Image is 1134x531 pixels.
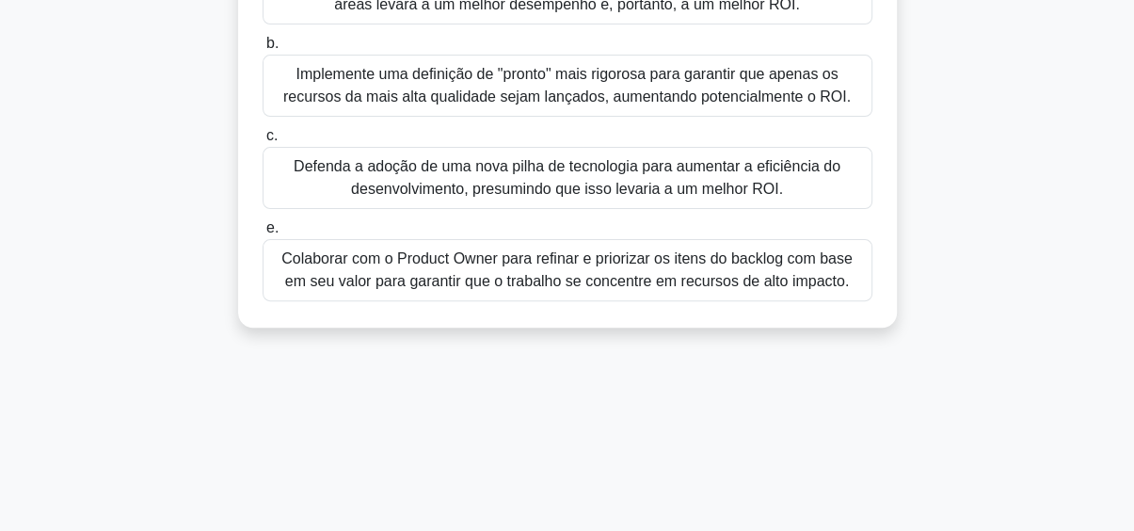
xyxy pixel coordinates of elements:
[266,35,279,51] font: b.
[283,66,851,105] font: Implemente uma definição de "pronto" mais rigorosa para garantir que apenas os recursos da mais a...
[266,127,278,143] font: c.
[266,219,279,235] font: e.
[281,250,853,289] font: Colaborar com o Product Owner para refinar e priorizar os itens do backlog com base em seu valor ...
[294,158,840,197] font: Defenda a adoção de uma nova pilha de tecnologia para aumentar a eficiência do desenvolvimento, p...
